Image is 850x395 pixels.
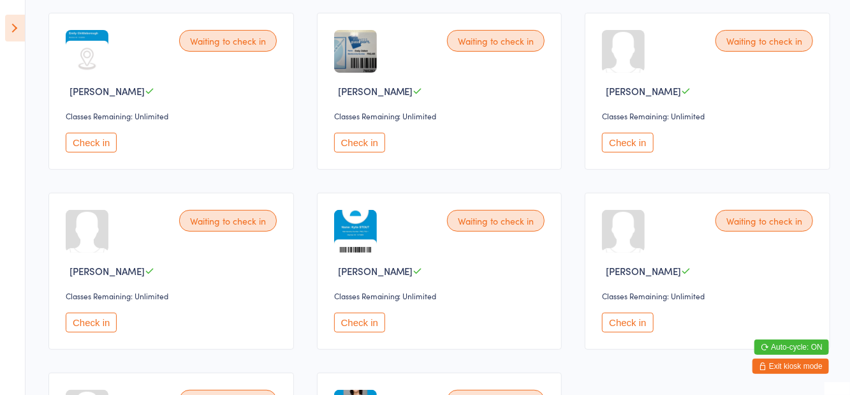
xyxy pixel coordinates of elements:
[334,133,385,153] button: Check in
[334,210,377,253] img: image1738148763.png
[606,264,681,278] span: [PERSON_NAME]
[66,313,117,332] button: Check in
[602,110,817,121] div: Classes Remaining: Unlimited
[447,210,545,232] div: Waiting to check in
[602,313,653,332] button: Check in
[602,133,653,153] button: Check in
[754,339,829,355] button: Auto-cycle: ON
[66,290,281,301] div: Classes Remaining: Unlimited
[70,264,145,278] span: [PERSON_NAME]
[179,210,277,232] div: Waiting to check in
[334,110,549,121] div: Classes Remaining: Unlimited
[66,110,281,121] div: Classes Remaining: Unlimited
[752,359,829,374] button: Exit kiosk mode
[715,210,813,232] div: Waiting to check in
[447,30,545,52] div: Waiting to check in
[66,133,117,153] button: Check in
[338,84,413,98] span: [PERSON_NAME]
[715,30,813,52] div: Waiting to check in
[334,30,377,73] img: image1703047217.png
[66,30,108,73] img: image1740521983.png
[606,84,681,98] span: [PERSON_NAME]
[602,290,817,301] div: Classes Remaining: Unlimited
[179,30,277,52] div: Waiting to check in
[334,290,549,301] div: Classes Remaining: Unlimited
[70,84,145,98] span: [PERSON_NAME]
[338,264,413,278] span: [PERSON_NAME]
[334,313,385,332] button: Check in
